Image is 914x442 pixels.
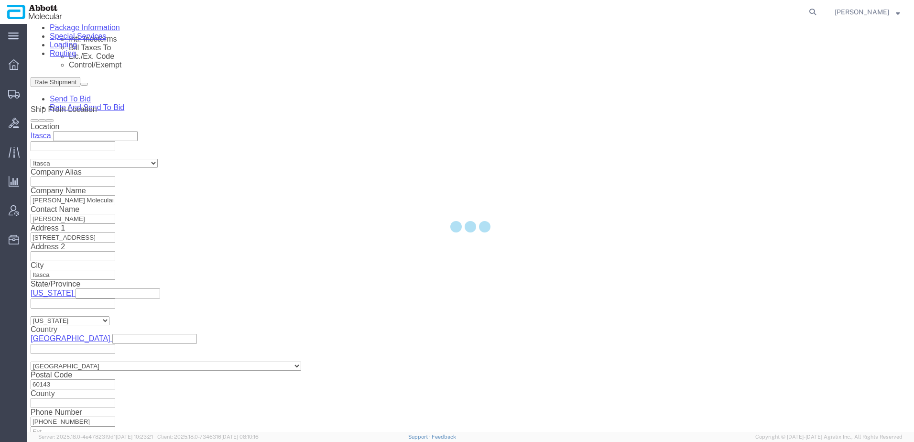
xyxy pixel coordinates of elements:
[408,434,432,440] a: Support
[432,434,456,440] a: Feedback
[834,6,901,18] button: [PERSON_NAME]
[38,434,153,440] span: Server: 2025.18.0-4e47823f9d1
[835,7,889,17] span: Jarrod Kec
[7,5,63,19] img: logo
[221,434,259,440] span: [DATE] 08:10:16
[157,434,259,440] span: Client: 2025.18.0-7346316
[755,433,903,441] span: Copyright © [DATE]-[DATE] Agistix Inc., All Rights Reserved
[116,434,153,440] span: [DATE] 10:23:21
